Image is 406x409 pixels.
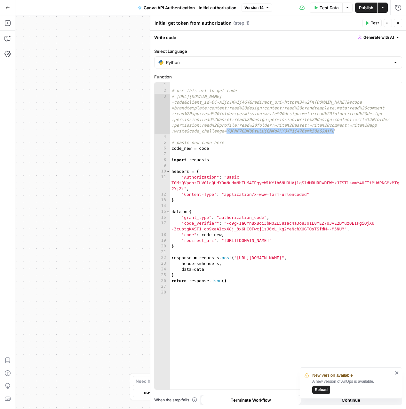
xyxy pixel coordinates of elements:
div: 27 [155,284,170,290]
span: Toggle code folding, rows 10 through 13 [166,169,170,174]
div: 24 [155,267,170,272]
button: Test [362,19,382,27]
div: 14 [155,203,170,209]
div: A new version of AirOps is available. [312,379,393,394]
span: Terminate Workflow [231,397,271,403]
div: 8 [155,157,170,163]
span: 104% [143,390,152,396]
div: 5 [155,140,170,146]
button: Publish [355,3,377,13]
span: Canva API Authentication - Initial authorization [144,4,236,11]
span: New version available [312,372,353,379]
div: 16 [155,215,170,221]
textarea: Initial get token from authorization [155,20,232,26]
div: 17 [155,221,170,232]
span: ( step_1 ) [233,20,250,26]
div: 3 [155,94,170,134]
div: 15 [155,209,170,215]
a: When the step fails: [154,397,197,403]
div: 28 [155,290,170,295]
button: close [395,370,399,375]
div: 26 [155,278,170,284]
span: Toggle code folding, rows 15 through 20 [166,209,170,215]
div: 4 [155,134,170,140]
span: Version 14 [244,5,264,11]
button: Test Data [310,3,342,13]
span: Generate with AI [363,35,394,40]
button: Canva API Authentication - Initial authorization [134,3,240,13]
input: Python [166,59,390,66]
span: Continue [342,397,360,403]
div: Write code [150,31,406,44]
div: 11 [155,174,170,192]
span: Test Data [320,4,338,11]
div: 1 [155,82,170,88]
div: 7 [155,151,170,157]
div: 12 [155,192,170,197]
div: 25 [155,272,170,278]
div: 19 [155,238,170,244]
div: 2 [155,88,170,94]
span: Test [371,20,379,26]
div: 21 [155,249,170,255]
label: Function [154,74,402,80]
button: Continue [301,395,401,405]
div: 22 [155,255,170,261]
div: 18 [155,232,170,238]
div: 6 [155,146,170,151]
span: Reload [315,387,328,393]
div: 10 [155,169,170,174]
button: Reload [312,386,330,394]
div: 23 [155,261,170,267]
div: 9 [155,163,170,169]
label: Select Language [154,48,402,54]
div: 20 [155,244,170,249]
span: Publish [359,4,373,11]
div: 13 [155,197,170,203]
button: Version 14 [242,4,272,12]
button: Generate with AI [355,33,402,42]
